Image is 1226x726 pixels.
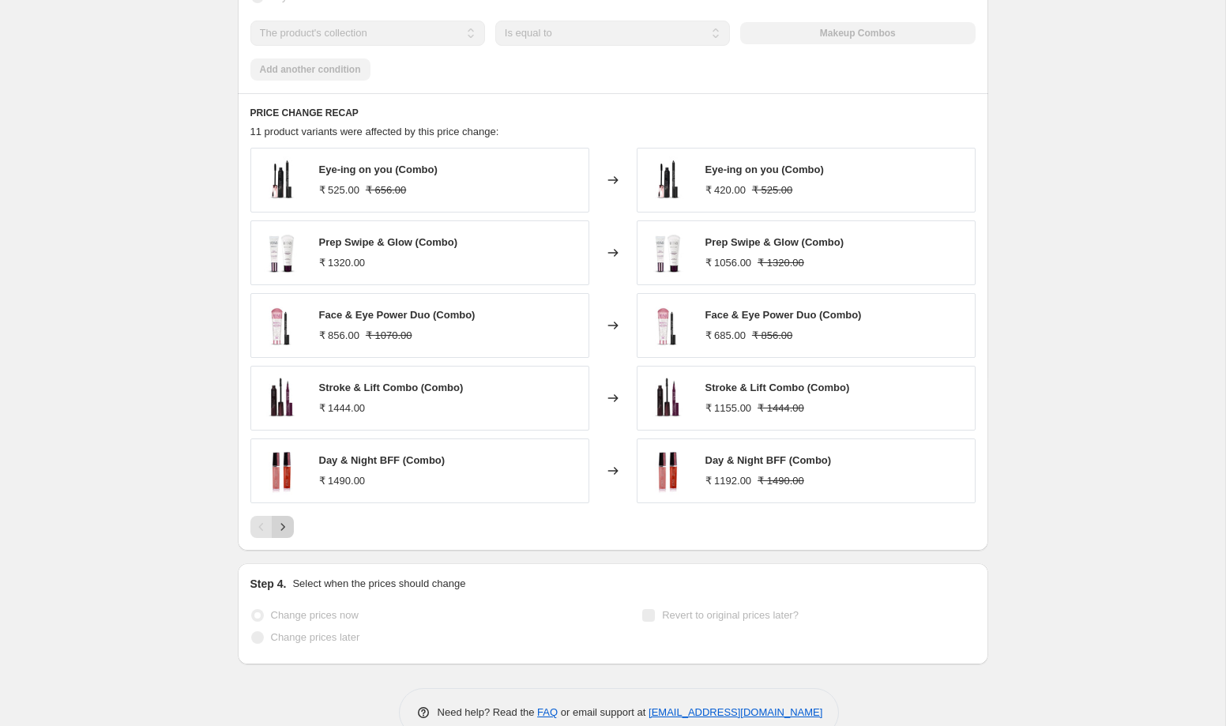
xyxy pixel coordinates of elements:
strike: ₹ 1490.00 [758,473,804,489]
div: ₹ 1320.00 [319,255,366,271]
img: ProeditStrobeCreme_ProeditPrimer_80x.jpg [259,229,306,276]
img: ProeditHDMascara_Proediteyeliner_80x.jpg [259,374,306,422]
span: Stroke & Lift Combo (Combo) [705,382,850,393]
span: Need help? Read the [438,706,538,718]
span: or email support at [558,706,649,718]
div: ₹ 420.00 [705,182,746,198]
span: Day & Night BFF (Combo) [705,454,832,466]
span: Change prices now [271,609,359,621]
a: [EMAIL_ADDRESS][DOMAIN_NAME] [649,706,822,718]
span: Prep Swipe & Glow (Combo) [705,236,844,248]
div: ₹ 1155.00 [705,401,752,416]
button: Next [272,516,294,538]
div: ₹ 1444.00 [319,401,366,416]
strike: ₹ 1444.00 [758,401,804,416]
a: FAQ [537,706,558,718]
span: 11 product variants were affected by this price change: [250,126,499,137]
span: Face & Eye Power Duo (Combo) [319,309,476,321]
div: ₹ 1490.00 [319,473,366,489]
img: ProeditStrobeCreme_ProeditPrimer_80x.jpg [645,229,693,276]
span: Revert to original prices later? [662,609,799,621]
nav: Pagination [250,516,294,538]
span: Eye-ing on you (Combo) [319,164,438,175]
strike: ₹ 1070.00 [366,328,412,344]
strike: ₹ 856.00 [752,328,792,344]
p: Select when the prices should change [292,576,465,592]
strike: ₹ 656.00 [366,182,406,198]
div: ₹ 856.00 [319,328,359,344]
div: ₹ 525.00 [319,182,359,198]
div: ₹ 685.00 [705,328,746,344]
span: Prep Swipe & Glow (Combo) [319,236,458,248]
img: EcostayMascara_EcostayKajal_80x.jpg [645,156,693,204]
span: Face & Eye Power Duo (Combo) [705,309,862,321]
h2: Step 4. [250,576,287,592]
img: ProeditPLC12_PLC3_80x.jpg [645,447,693,495]
div: ₹ 1056.00 [705,255,752,271]
strike: ₹ 1320.00 [758,255,804,271]
img: EcostayPrimer_EcostayKajal_80x.jpg [259,302,306,349]
span: Day & Night BFF (Combo) [319,454,446,466]
span: Change prices later [271,631,360,643]
img: ProeditPLC12_PLC3_80x.jpg [259,447,306,495]
img: EcostayPrimer_EcostayKajal_80x.jpg [645,302,693,349]
h6: PRICE CHANGE RECAP [250,107,976,119]
img: EcostayMascara_EcostayKajal_80x.jpg [259,156,306,204]
strike: ₹ 525.00 [752,182,792,198]
span: Eye-ing on you (Combo) [705,164,824,175]
span: Stroke & Lift Combo (Combo) [319,382,464,393]
div: ₹ 1192.00 [705,473,752,489]
img: ProeditHDMascara_Proediteyeliner_80x.jpg [645,374,693,422]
